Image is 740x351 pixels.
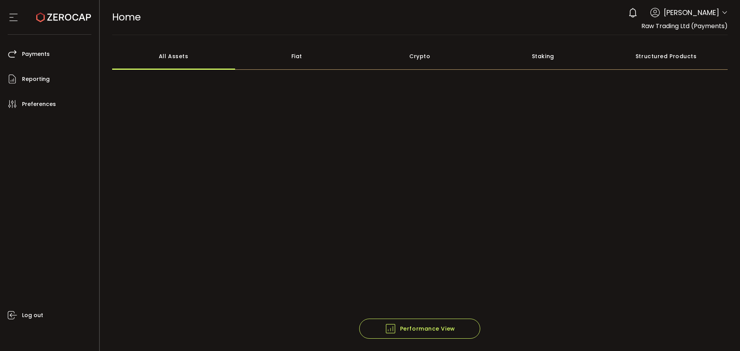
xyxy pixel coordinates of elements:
span: [PERSON_NAME] [664,7,719,18]
span: Log out [22,310,43,321]
div: All Assets [112,43,235,70]
span: Preferences [22,99,56,110]
div: Crypto [358,43,482,70]
div: Structured Products [605,43,728,70]
span: Home [112,10,141,24]
button: Performance View [359,319,480,339]
span: Payments [22,49,50,60]
div: Staking [481,43,605,70]
iframe: Chat Widget [701,314,740,351]
span: Performance View [385,323,455,334]
span: Reporting [22,74,50,85]
span: Raw Trading Ltd (Payments) [641,22,728,30]
div: Fiat [235,43,358,70]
